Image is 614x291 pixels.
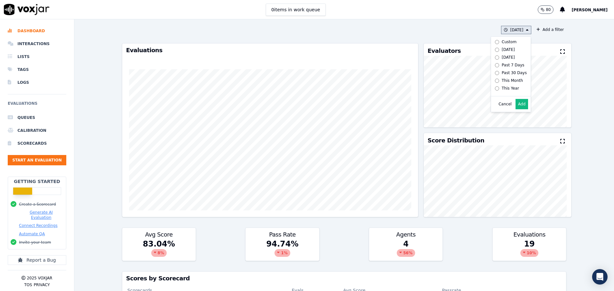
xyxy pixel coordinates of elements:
input: This Month [495,79,499,83]
a: Scorecards [8,137,66,150]
a: Lists [8,50,66,63]
button: [DATE] Custom [DATE] [DATE] Past 7 Days Past 30 Days This Month This Year Cancel Add [501,26,532,34]
a: Interactions [8,37,66,50]
h6: Evaluations [8,100,66,111]
button: Privacy [34,282,50,287]
div: 1 % [274,249,290,257]
h3: Agents [373,232,439,238]
button: Cancel [498,102,512,107]
button: Add a filter [534,26,566,34]
div: 19 [493,239,566,261]
button: Automate QA [19,231,45,237]
h3: Evaluations [126,47,414,53]
div: 10 % [520,249,539,257]
a: Tags [8,63,66,76]
a: Queues [8,111,66,124]
button: Invite your team [19,240,51,245]
div: 56 % [397,249,415,257]
div: Past 30 Days [502,70,527,75]
img: voxjar logo [4,4,50,15]
input: [DATE] [495,48,499,52]
button: Report a Bug [8,255,66,265]
div: 94.74 % [246,239,319,261]
div: Past 7 Days [502,63,524,68]
p: 80 [546,7,551,12]
h3: Pass Rate [249,232,315,238]
input: Past 7 Days [495,63,499,67]
button: 0items in work queue [266,4,326,16]
span: [PERSON_NAME] [572,8,608,12]
button: Start an Evaluation [8,155,66,165]
button: TOS [24,282,32,287]
h3: Evaluators [428,48,461,54]
p: 2025 Voxjar [27,276,52,281]
button: Generate AI Evaluation [19,210,63,220]
a: Dashboard [8,24,66,37]
div: 4 [369,239,442,261]
div: This Month [502,78,523,83]
div: [DATE] [502,55,515,60]
a: Logs [8,76,66,89]
input: [DATE] [495,55,499,60]
h3: Avg Score [126,232,192,238]
button: 80 [538,5,554,14]
button: Add [516,99,528,109]
button: Connect Recordings [19,223,58,228]
div: 8 % [151,249,167,257]
input: Custom [495,40,499,44]
a: Calibration [8,124,66,137]
div: 83.04 % [122,239,196,261]
h3: Score Distribution [428,138,484,143]
button: [PERSON_NAME] [572,6,614,14]
button: Create a Scorecard [19,202,56,207]
h3: Evaluations [497,232,562,238]
input: This Year [495,86,499,91]
div: This Year [502,86,519,91]
div: [DATE] [502,47,515,52]
input: Past 30 Days [495,71,499,75]
div: Custom [502,39,516,44]
button: 80 [538,5,560,14]
h3: Scores by Scorecard [126,276,563,281]
div: Open Intercom Messenger [592,269,608,285]
h2: Getting Started [14,178,60,185]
